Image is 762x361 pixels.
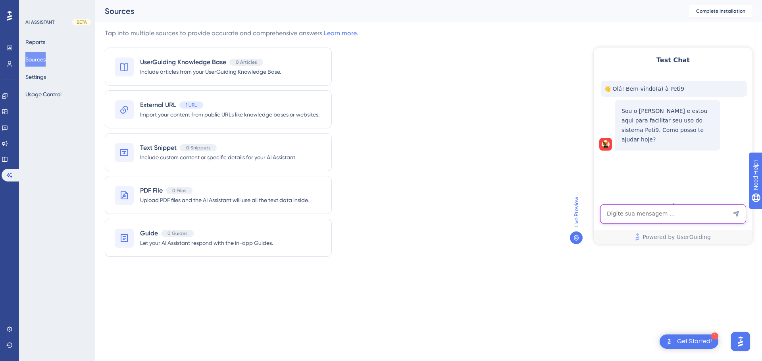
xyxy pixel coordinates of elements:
[140,238,273,248] span: Let your AI Assistant respond with the in-app Guides.
[25,70,46,84] button: Settings
[236,59,257,65] span: 0 Articles
[140,100,176,110] span: External URL
[72,19,91,25] div: BETA
[711,332,718,340] div: 1
[677,337,712,346] div: Get Started!
[140,143,177,153] span: Text Snippet
[140,229,158,238] span: Guide
[167,230,187,237] span: 0 Guides
[140,186,163,195] span: PDF File
[186,145,210,151] span: 0 Snippets
[594,48,752,244] iframe: UserGuiding AI Assistant
[664,337,674,346] img: launcher-image-alternative-text
[729,330,752,353] iframe: UserGuiding AI Assistant Launcher
[140,195,309,205] span: Upload PDF files and the AI Assistant will use all the text data inside.
[140,67,281,76] span: Include articles from your UserGuiding Knowledge Base.
[25,52,46,67] button: Sources
[19,2,50,11] span: Need Help?
[689,5,752,17] button: Complete Installation
[25,35,45,49] button: Reports
[140,153,296,162] span: Include custom content or specific details for your AI Assistant.
[25,19,54,25] div: AI ASSISTANT
[696,8,745,14] span: Complete Installation
[140,110,319,119] span: Import your content from public URLs like knowledge bases or websites.
[324,29,358,37] a: Learn more.
[172,187,186,194] span: 0 Files
[186,102,197,108] span: 1 URL
[571,197,581,227] span: Live Preview
[140,57,226,67] span: UserGuiding Knowledge Base
[660,334,718,349] div: Open Get Started! checklist, remaining modules: 1
[25,87,62,101] button: Usage Control
[105,6,669,17] div: Sources
[105,29,358,38] div: Tap into multiple sources to provide accurate and comprehensive answers.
